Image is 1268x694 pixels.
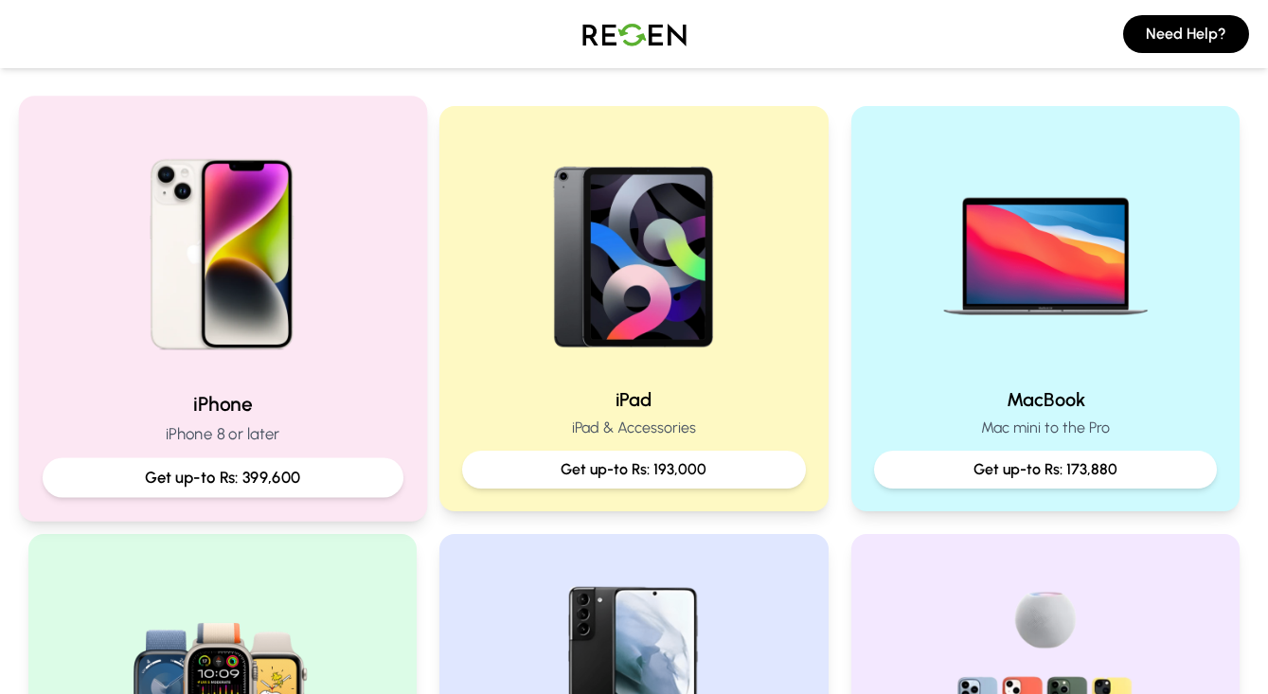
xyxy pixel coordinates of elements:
img: MacBook [924,129,1167,371]
p: Get up-to Rs: 399,600 [58,466,386,489]
p: Get up-to Rs: 193,000 [477,458,791,481]
img: Logo [568,8,701,61]
h2: iPhone [42,390,402,418]
p: Get up-to Rs: 173,880 [889,458,1203,481]
img: iPhone [95,120,349,375]
button: Need Help? [1123,15,1249,53]
p: iPad & Accessories [462,417,806,439]
p: Mac mini to the Pro [874,417,1218,439]
h2: MacBook [874,386,1218,413]
img: iPad [512,129,755,371]
p: iPhone 8 or later [42,422,402,446]
h2: iPad [462,386,806,413]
